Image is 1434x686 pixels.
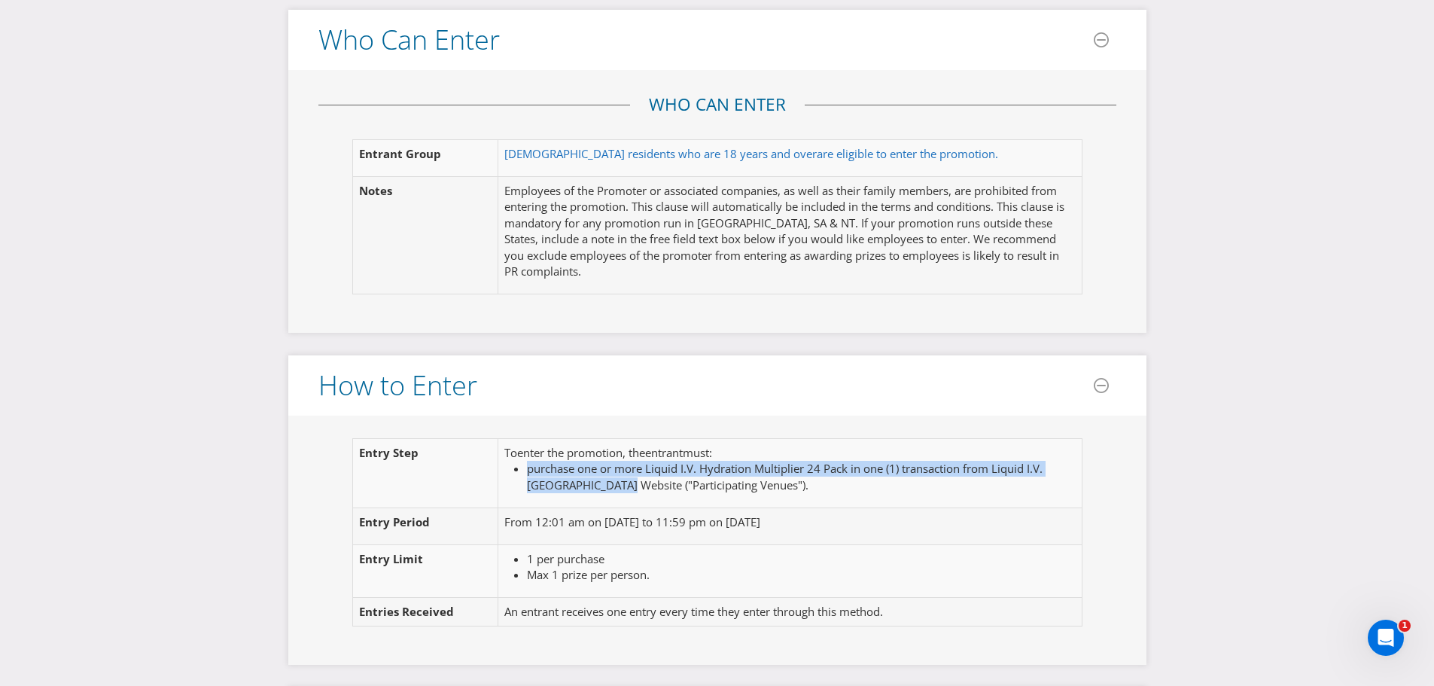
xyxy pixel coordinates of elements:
li: 1 per purchase [527,551,1063,567]
td: An entrant receives one entry every time they enter through this method. [498,598,1070,627]
span: , the [623,445,645,460]
span: Entry Step [359,445,419,460]
span: Entry Limit [359,551,423,566]
span: purchase one or more Liquid I.V. Hydration Multiplier 24 Pack in one (1) transaction from Liquid ... [527,461,1043,492]
span: must [683,445,709,460]
p: Employees of the Promoter or associated companies, as well as their family members, are prohibite... [504,183,1075,280]
span: To [504,445,517,460]
span: : [709,445,712,460]
span: [DEMOGRAPHIC_DATA] residents who are 18 years and over [504,146,817,161]
span: are eligible to enter the promotion. [817,146,998,161]
h3: Who Can Enter [318,25,500,55]
p: From 12:01 am on [DATE] to 11:59 pm on [DATE] [504,514,1063,530]
td: Entries Received [352,598,498,627]
span: 1 [1399,620,1411,632]
h3: How to Enter [318,370,477,401]
legend: Who Can Enter [630,93,805,117]
li: Max 1 prize per person. [527,567,1063,583]
iframe: Intercom live chat [1368,620,1404,656]
span: Entrant Group [359,146,441,161]
span: Entry Period [359,514,430,529]
td: Notes [352,177,498,294]
span: . [805,477,808,492]
span: enter the promotion [517,445,623,460]
span: entrant [645,445,683,460]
